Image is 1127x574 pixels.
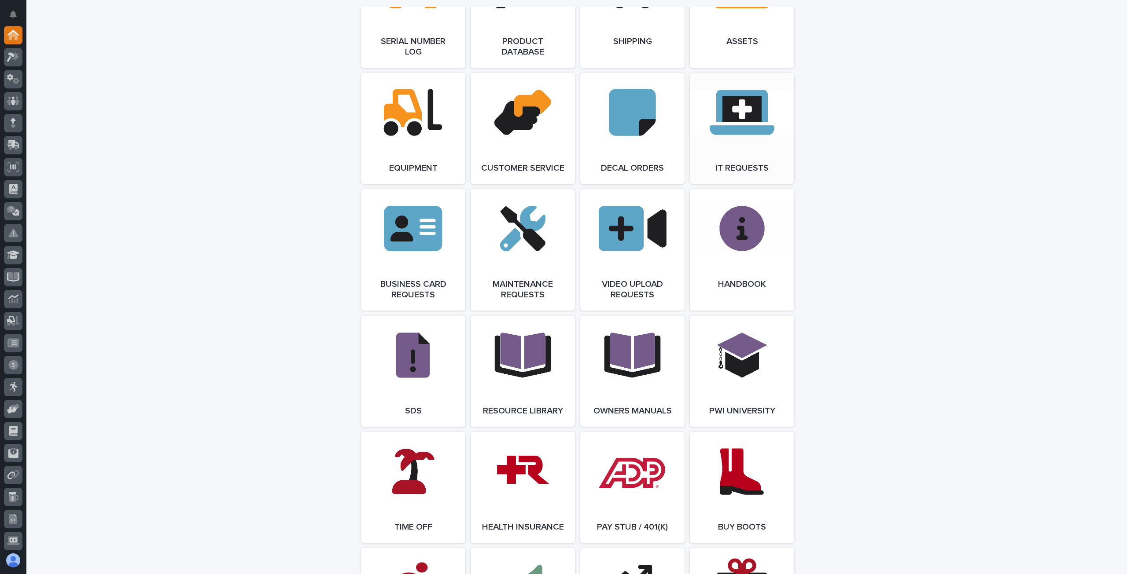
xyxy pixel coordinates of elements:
a: Owners Manuals [580,316,685,427]
a: PWI University [690,316,794,427]
a: IT Requests [690,73,794,184]
a: SDS [361,316,465,427]
a: Business Card Requests [361,189,465,311]
button: users-avatar [4,551,22,570]
a: Buy Boots [690,432,794,543]
div: Notifications [11,11,22,25]
a: Health Insurance [471,432,575,543]
a: Handbook [690,189,794,311]
a: Customer Service [471,73,575,184]
a: Resource Library [471,316,575,427]
button: Notifications [4,5,22,24]
a: Decal Orders [580,73,685,184]
a: Equipment [361,73,465,184]
a: Pay Stub / 401(k) [580,432,685,543]
a: Maintenance Requests [471,189,575,311]
a: Time Off [361,432,465,543]
a: Video Upload Requests [580,189,685,311]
